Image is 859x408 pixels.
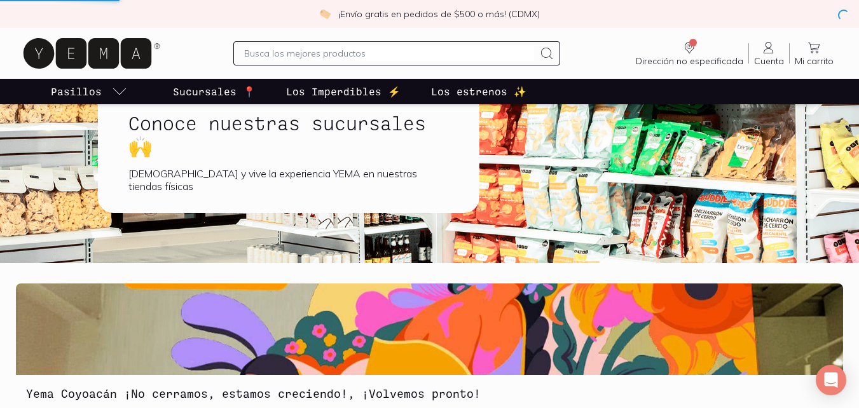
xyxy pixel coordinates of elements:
p: Los estrenos ✨ [431,84,526,99]
a: Los Imperdibles ⚡️ [284,79,403,104]
a: Cuenta [749,40,789,67]
a: pasillo-todos-link [48,79,130,104]
div: Open Intercom Messenger [816,365,846,395]
p: Sucursales 📍 [173,84,256,99]
a: Mi carrito [790,40,839,67]
p: ¡Envío gratis en pedidos de $500 o más! (CDMX) [338,8,540,20]
a: Sucursales 📍 [170,79,258,104]
a: Los estrenos ✨ [429,79,529,104]
div: [DEMOGRAPHIC_DATA] y vive la experiencia YEMA en nuestras tiendas físicas [128,167,449,193]
img: check [319,8,331,20]
p: Pasillos [51,84,102,99]
a: Dirección no especificada [631,40,748,67]
input: Busca los mejores productos [244,46,535,61]
a: Conoce nuestras sucursales 🙌[DEMOGRAPHIC_DATA] y vive la experiencia YEMA en nuestras tiendas fís... [98,91,520,213]
img: Yema Coyoacán ¡No cerramos, estamos creciendo!, ¡Volvemos pronto! [16,283,843,375]
span: Dirección no especificada [636,55,743,67]
p: Los Imperdibles ⚡️ [286,84,401,99]
span: Mi carrito [795,55,834,67]
span: Cuenta [754,55,784,67]
h3: Yema Coyoacán ¡No cerramos, estamos creciendo!, ¡Volvemos pronto! [26,385,833,402]
h1: Conoce nuestras sucursales 🙌 [128,111,449,157]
